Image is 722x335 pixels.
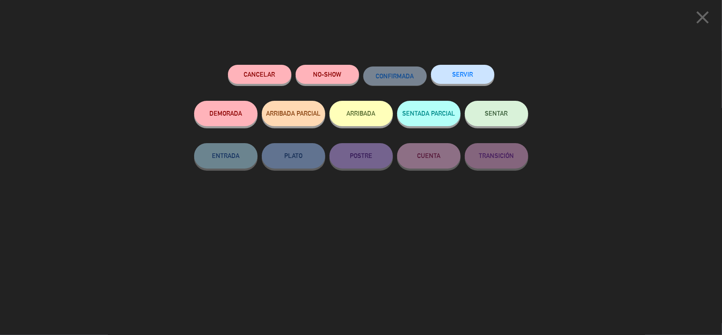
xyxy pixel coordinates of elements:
[228,65,291,84] button: Cancelar
[262,101,325,126] button: ARRIBADA PARCIAL
[194,143,258,169] button: ENTRADA
[296,65,359,84] button: NO-SHOW
[397,101,461,126] button: SENTADA PARCIAL
[465,101,528,126] button: SENTAR
[363,66,427,86] button: CONFIRMADA
[376,72,414,80] span: CONFIRMADA
[465,143,528,169] button: TRANSICIÓN
[194,101,258,126] button: DEMORADA
[262,143,325,169] button: PLATO
[397,143,461,169] button: CUENTA
[689,6,716,31] button: close
[266,110,321,117] span: ARRIBADA PARCIAL
[329,101,393,126] button: ARRIBADA
[329,143,393,169] button: POSTRE
[431,65,494,84] button: SERVIR
[692,7,713,28] i: close
[485,110,508,117] span: SENTAR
